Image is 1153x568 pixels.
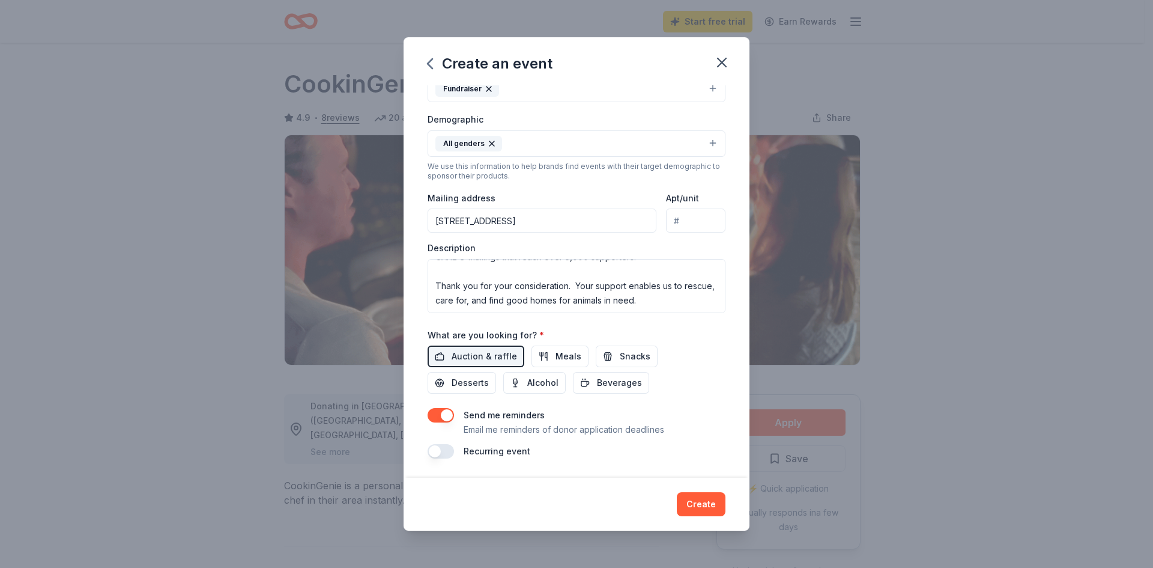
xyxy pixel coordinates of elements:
span: Desserts [452,376,489,390]
div: We use this information to help brands find events with their target demographic to sponsor their... [428,162,725,181]
input: Enter a US address [428,209,656,233]
label: Description [428,242,476,254]
label: Mailing address [428,192,495,204]
div: Create an event [428,54,552,73]
button: Meals [531,346,589,367]
button: Alcohol [503,372,566,394]
button: All genders [428,130,725,157]
div: Fundraiser [435,81,499,97]
span: Alcohol [527,376,558,390]
div: All genders [435,136,502,151]
label: Demographic [428,114,483,126]
span: Auction & raffle [452,349,517,364]
textarea: All proceeds from the Holiday C.A.R.E. Faire benefit Community Animal Rescue Effort (CARE) a volu... [428,259,725,313]
span: Snacks [620,349,650,364]
span: Meals [555,349,581,364]
button: Fundraiser [428,76,725,102]
label: Recurring event [464,446,530,456]
button: Create [677,492,725,516]
label: Send me reminders [464,410,545,420]
p: Email me reminders of donor application deadlines [464,423,664,437]
span: Beverages [597,376,642,390]
label: What are you looking for? [428,329,544,341]
button: Beverages [573,372,649,394]
button: Snacks [596,346,658,367]
label: Apt/unit [666,192,699,204]
button: Desserts [428,372,496,394]
button: Auction & raffle [428,346,524,367]
input: # [666,209,725,233]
